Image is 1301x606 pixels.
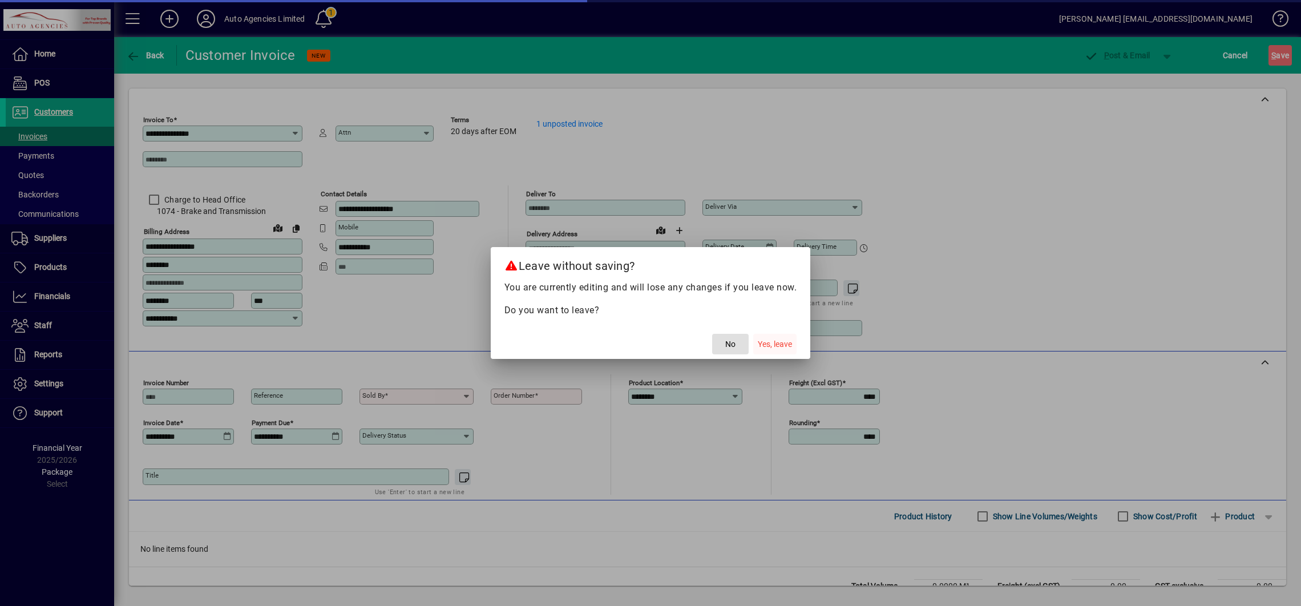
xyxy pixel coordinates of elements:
button: No [712,334,749,354]
span: No [725,338,736,350]
p: You are currently editing and will lose any changes if you leave now. [504,281,797,294]
span: Yes, leave [758,338,792,350]
button: Yes, leave [753,334,797,354]
p: Do you want to leave? [504,304,797,317]
h2: Leave without saving? [491,247,811,280]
